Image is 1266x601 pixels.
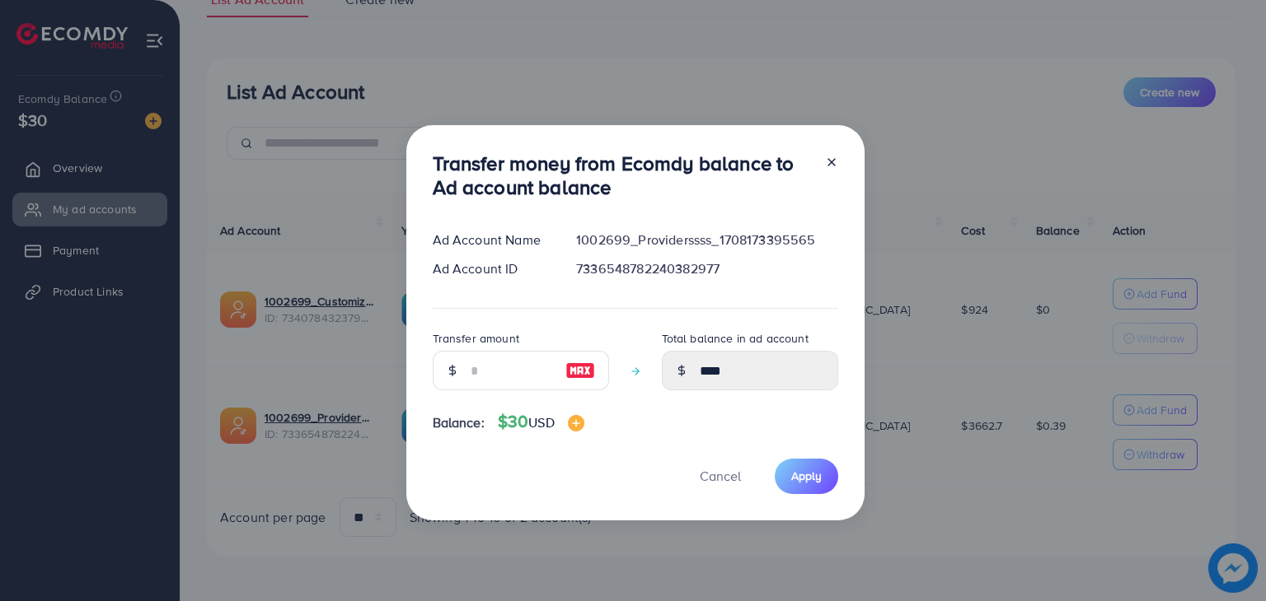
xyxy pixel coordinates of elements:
img: image [565,361,595,380]
img: image [568,415,584,431]
span: USD [528,413,554,431]
div: 7336548782240382977 [563,259,851,278]
h4: $30 [498,412,584,432]
button: Apply [775,459,838,494]
div: 1002699_Providerssss_1708173395565 [563,231,851,249]
span: Balance: [433,413,485,432]
button: Cancel [679,459,762,494]
label: Total balance in ad account [662,330,809,347]
h3: Transfer money from Ecomdy balance to Ad account balance [433,151,812,199]
div: Ad Account ID [420,259,564,278]
div: Ad Account Name [420,231,564,249]
span: Cancel [700,467,741,485]
span: Apply [791,468,822,484]
label: Transfer amount [433,330,519,347]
